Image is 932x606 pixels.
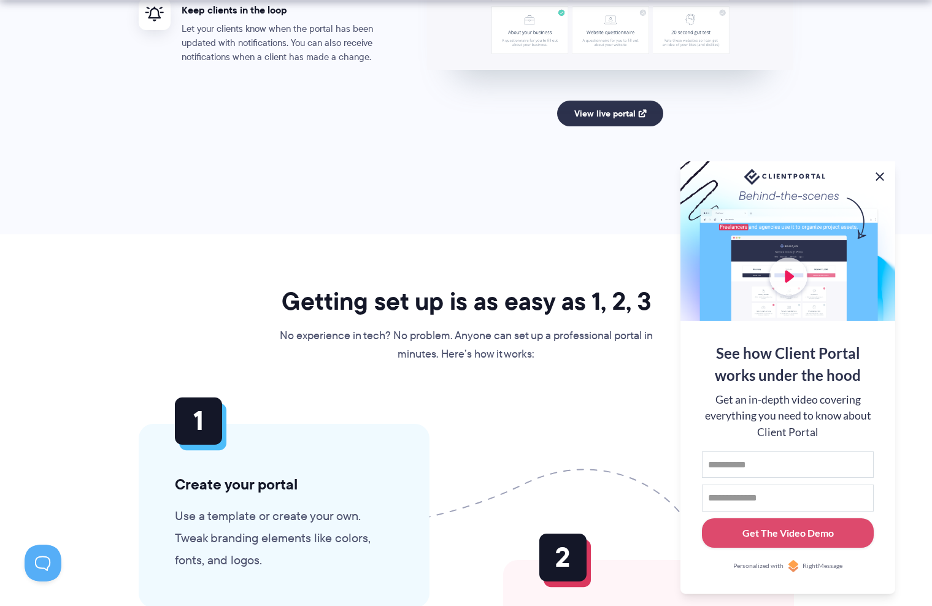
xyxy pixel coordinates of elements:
button: Get The Video Demo [702,518,874,548]
p: Let your clients know when the portal has been updated with notifications. You can also receive n... [182,22,390,64]
div: Get an in-depth video covering everything you need to know about Client Portal [702,392,874,440]
div: Get The Video Demo [742,526,834,540]
p: Use a template or create your own. Tweak branding elements like colors, fonts, and logos. [175,505,393,571]
span: RightMessage [803,561,842,571]
h2: Getting set up is as easy as 1, 2, 3 [279,286,654,316]
p: No experience in tech? No problem. Anyone can set up a professional portal in minutes. Here’s how... [279,327,654,364]
iframe: Toggle Customer Support [25,545,61,581]
h4: Keep clients in the loop [182,4,390,17]
span: Personalized with [733,561,784,571]
h3: Create your portal [175,475,393,494]
div: See how Client Portal works under the hood [702,342,874,386]
a: View live portal [557,101,663,126]
a: Personalized withRightMessage [702,560,874,572]
img: Personalized with RightMessage [787,560,799,572]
